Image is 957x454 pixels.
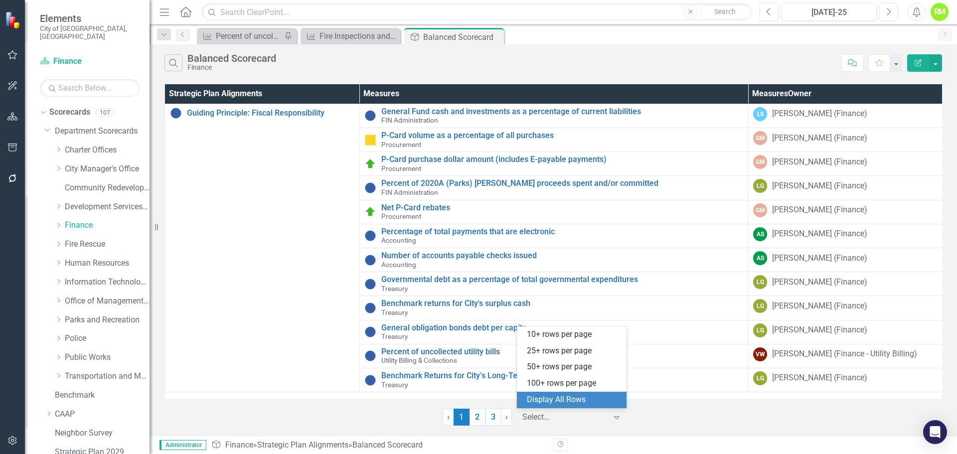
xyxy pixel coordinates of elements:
[359,104,748,128] td: Double-Click to Edit Right Click for Context Menu
[65,352,150,363] a: Public Works
[359,200,748,224] td: Double-Click to Edit Right Click for Context Menu
[527,345,621,357] div: 25+ rows per page
[381,299,743,308] a: Benchmark returns for City's surplus cash
[381,203,743,212] a: Net P-Card rebates
[527,329,621,340] div: 10+ rows per page
[364,134,376,146] img: Monitoring Progress
[753,371,767,385] div: LG
[381,155,743,164] a: P-Card purchase dollar amount (includes E-payable payments)
[199,30,282,42] a: Percent of uncollected utility bills
[923,420,947,444] div: Open Intercom Messenger
[772,156,867,168] div: [PERSON_NAME] (Finance)
[65,333,150,344] a: Police
[772,301,867,312] div: [PERSON_NAME] (Finance)
[364,350,376,362] img: Information Unavailable
[381,308,408,316] span: Treasury
[753,275,767,289] div: LG
[381,323,743,332] a: General obligation bonds debt per capita
[753,299,767,313] div: LG
[772,228,867,240] div: [PERSON_NAME] (Finance)
[165,104,359,392] td: Double-Click to Edit Right Click for Context Menu
[364,278,376,290] img: Information Unavailable
[40,56,140,67] a: Finance
[364,206,376,218] img: Proceeding as Planned
[49,107,90,118] a: Scorecards
[785,6,873,18] div: [DATE]-25
[772,253,867,264] div: [PERSON_NAME] (Finance)
[170,107,182,119] img: Information Unavailable
[55,409,150,420] a: CAAP
[748,272,943,296] td: Double-Click to Edit
[65,201,150,213] a: Development Services Department
[359,320,748,344] td: Double-Click to Edit Right Click for Context Menu
[381,275,743,284] a: Governmental debt as a percentage of total governmental expenditures
[55,428,150,439] a: Neighbor Survey
[772,277,867,288] div: [PERSON_NAME] (Finance)
[748,176,943,200] td: Double-Click to Edit
[772,133,867,144] div: [PERSON_NAME] (Finance)
[364,254,376,266] img: Information Unavailable
[381,236,416,244] span: Accounting
[65,371,150,382] a: Transportation and Mobility
[772,204,867,216] div: [PERSON_NAME] (Finance)
[381,188,438,196] span: FIN Administration
[65,182,150,194] a: Community Redevelopment Agency
[753,227,767,241] div: AS
[748,248,943,272] td: Double-Click to Edit
[753,323,767,337] div: LG
[359,248,748,272] td: Double-Click to Edit Right Click for Context Menu
[772,324,867,336] div: [PERSON_NAME] (Finance)
[40,12,140,24] span: Elements
[159,440,206,450] span: Administrator
[381,131,743,140] a: P-Card volume as a percentage of all purchases
[359,152,748,176] td: Double-Click to Edit Right Click for Context Menu
[748,104,943,128] td: Double-Click to Edit
[95,108,115,117] div: 107
[352,440,423,450] div: Balanced Scorecard
[748,200,943,224] td: Double-Click to Edit
[55,390,150,401] a: Benchmark
[381,116,438,124] span: FIN Administration
[748,128,943,152] td: Double-Click to Edit
[700,5,750,19] button: Search
[381,347,743,356] a: Percent of uncollected utility bills
[381,212,421,220] span: Procurement
[753,203,767,217] div: GM
[364,374,376,386] img: Information Unavailable
[748,224,943,248] td: Double-Click to Edit
[381,251,743,260] a: Number of accounts payable checks issued
[423,31,501,43] div: Balanced Scorecard
[202,3,752,21] input: Search ClearPoint...
[65,239,150,250] a: Fire Rescue
[753,251,767,265] div: AS
[381,332,408,340] span: Treasury
[748,296,943,320] td: Double-Click to Edit
[65,163,150,175] a: City Manager's Office
[753,155,767,169] div: GM
[470,409,485,426] a: 2
[381,107,743,116] a: General Fund cash and investments as a percentage of current liabilities
[65,258,150,269] a: Human Resources
[527,394,621,406] div: Display All Rows
[65,145,150,156] a: Charter Offices
[40,24,140,41] small: City of [GEOGRAPHIC_DATA], [GEOGRAPHIC_DATA]
[364,110,376,122] img: Information Unavailable
[714,7,736,15] span: Search
[65,220,150,231] a: Finance
[772,348,917,360] div: [PERSON_NAME] (Finance - Utility Billing)
[753,131,767,145] div: GM
[931,3,949,21] button: RM
[319,30,398,42] div: Fire Inspections and Reinspections Performed
[753,179,767,193] div: LG
[187,53,276,64] div: Balanced Scorecard
[40,79,140,97] input: Search Below...
[65,296,150,307] a: Office of Management and Budget
[211,440,546,451] div: » »
[772,180,867,192] div: [PERSON_NAME] (Finance)
[359,272,748,296] td: Double-Click to Edit Right Click for Context Menu
[364,326,376,338] img: Information Unavailable
[225,440,253,450] a: Finance
[359,224,748,248] td: Double-Click to Edit Right Click for Context Menu
[485,409,501,426] a: 3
